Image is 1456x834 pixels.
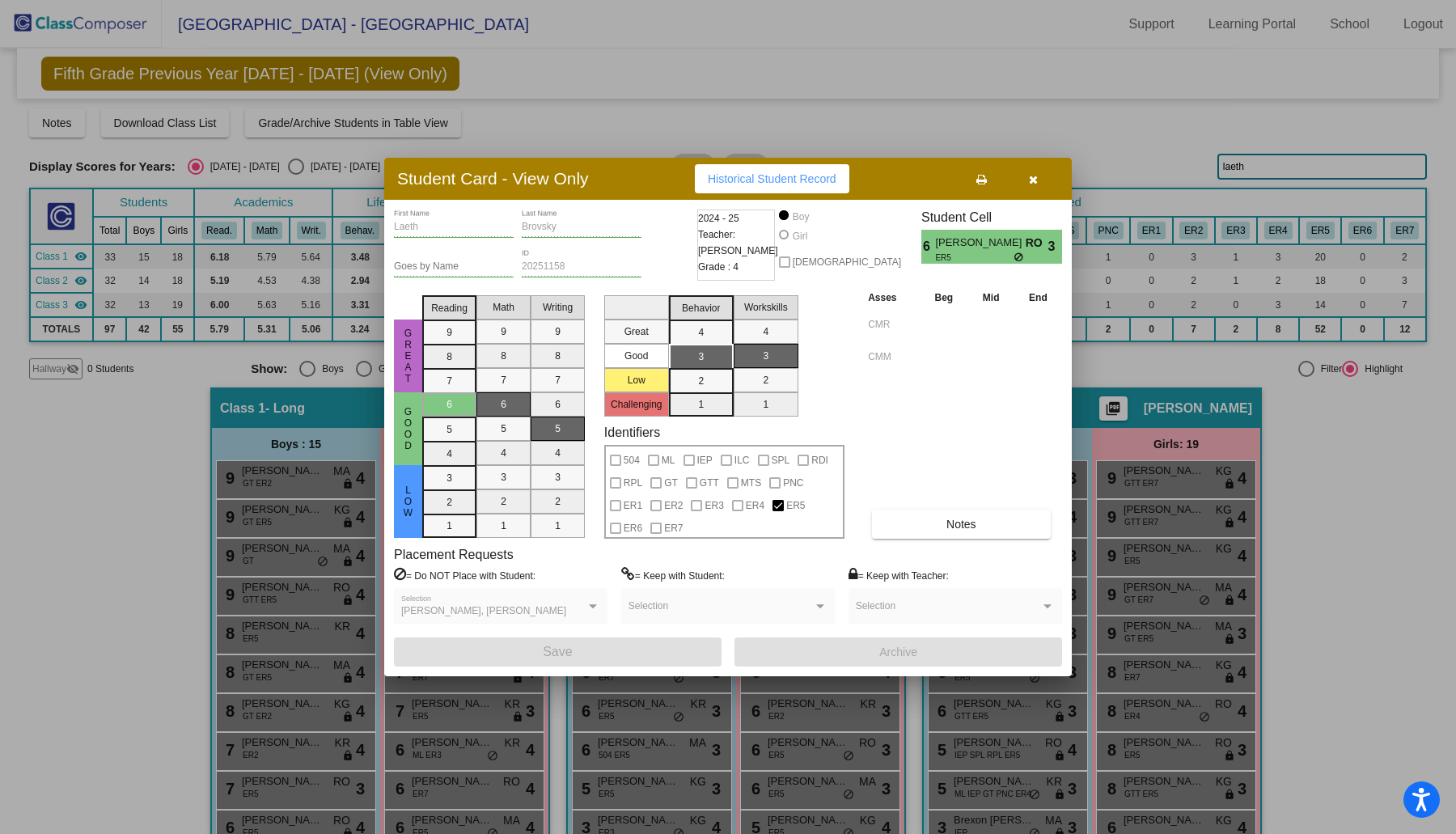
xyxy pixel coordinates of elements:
[394,567,535,583] label: = Do NOT Place with Student:
[946,518,976,531] span: Notes
[695,164,849,193] button: Historical Student Record
[1026,235,1048,252] span: RO
[664,496,683,515] span: ER2
[664,519,683,538] span: ER7
[401,485,416,519] span: Low
[394,261,514,273] input: goes by name
[697,451,713,470] span: IEP
[792,210,810,224] div: Boy
[872,510,1050,539] button: Notes
[698,259,739,275] span: Grade : 4
[864,289,920,307] th: Asses
[935,235,1025,252] span: [PERSON_NAME]
[401,605,566,616] span: [PERSON_NAME], [PERSON_NAME]
[543,645,572,658] span: Save
[792,229,808,243] div: Girl
[921,210,1062,225] h3: Student Cell
[935,252,1014,264] span: ER5
[734,637,1062,667] button: Archive
[698,226,778,259] span: Teacher: [PERSON_NAME]
[746,496,764,515] span: ER4
[1048,237,1062,256] span: 3
[772,451,790,470] span: SPL
[920,289,967,307] th: Beg
[705,496,723,515] span: ER3
[522,261,641,273] input: Enter ID
[401,406,416,451] span: Good
[708,172,836,185] span: Historical Student Record
[664,473,678,493] span: GT
[1014,289,1062,307] th: End
[700,473,719,493] span: GTT
[394,637,722,667] button: Save
[967,289,1014,307] th: Mid
[734,451,750,470] span: ILC
[786,496,805,515] span: ER5
[811,451,828,470] span: RDI
[868,345,916,369] input: assessment
[662,451,675,470] span: ML
[849,567,949,583] label: = Keep with Teacher:
[401,328,416,384] span: Great
[868,312,916,337] input: assessment
[624,451,640,470] span: 504
[879,646,917,658] span: Archive
[793,252,901,272] span: [DEMOGRAPHIC_DATA]
[394,547,514,562] label: Placement Requests
[741,473,761,493] span: MTS
[621,567,725,583] label: = Keep with Student:
[624,496,642,515] span: ER1
[397,168,589,188] h3: Student Card - View Only
[698,210,739,226] span: 2024 - 25
[624,473,642,493] span: RPL
[783,473,803,493] span: PNC
[624,519,642,538] span: ER6
[604,425,660,440] label: Identifiers
[921,237,935,256] span: 6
